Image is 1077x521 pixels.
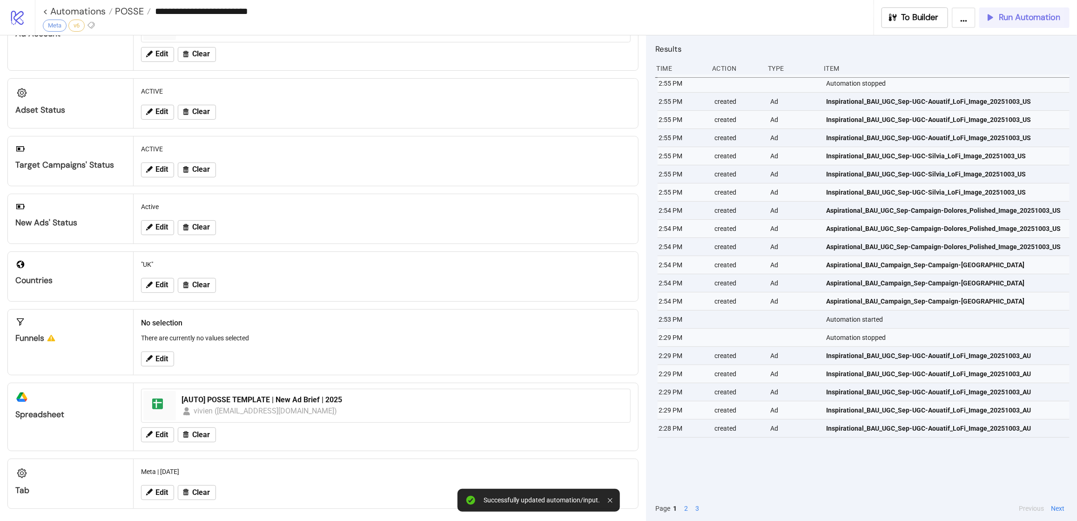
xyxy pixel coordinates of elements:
[15,105,126,115] div: Adset Status
[714,202,763,219] div: created
[192,223,210,231] span: Clear
[714,365,763,383] div: created
[658,347,707,365] div: 2:29 PM
[658,329,707,346] div: 2:29 PM
[178,278,216,293] button: Clear
[825,329,1072,346] div: Automation stopped
[141,485,174,500] button: Edit
[826,151,1026,161] span: Inspirational_BAU_UGC_Sep-UGC-Silvia_LoFi_Image_20251003_US
[178,105,216,120] button: Clear
[141,333,631,343] p: There are currently no values selected
[15,160,126,170] div: Target Campaigns' Status
[826,347,1065,365] a: Inspirational_BAU_UGC_Sep-UGC-Aouatif_LoFi_Image_20251003_AU
[192,281,210,289] span: Clear
[658,365,707,383] div: 2:29 PM
[769,420,819,437] div: Ad
[826,420,1065,437] a: Inspirational_BAU_UGC_Sep-UGC-Aouatif_LoFi_Image_20251003_AU
[826,351,1031,361] span: Inspirational_BAU_UGC_Sep-UGC-Aouatif_LoFi_Image_20251003_AU
[141,47,174,62] button: Edit
[979,7,1070,28] button: Run Automation
[769,383,819,401] div: Ad
[826,165,1065,183] a: Inspirational_BAU_UGC_Sep-UGC-Silvia_LoFi_Image_20251003_US
[711,60,761,77] div: Action
[826,292,1065,310] a: Aspirational_BAU_Campaign_Sep-Campaign-[GEOGRAPHIC_DATA]
[113,7,151,16] a: POSSE
[141,427,174,442] button: Edit
[192,165,210,174] span: Clear
[658,383,707,401] div: 2:29 PM
[137,82,634,100] div: ACTIVE
[769,365,819,383] div: Ad
[658,420,707,437] div: 2:28 PM
[155,355,168,363] span: Edit
[178,162,216,177] button: Clear
[155,223,168,231] span: Edit
[825,311,1072,328] div: Automation started
[155,108,168,116] span: Edit
[670,503,680,514] button: 1
[658,256,707,274] div: 2:54 PM
[826,223,1061,234] span: Aspirational_BAU_UGC_Sep-Campaign-Dolores_Polished_Image_20251003_US
[43,7,113,16] a: < Automations
[658,165,707,183] div: 2:55 PM
[1016,503,1047,514] button: Previous
[826,133,1031,143] span: Inspirational_BAU_UGC_Sep-UGC-Aouatif_LoFi_Image_20251003_US
[192,431,210,439] span: Clear
[769,183,819,201] div: Ad
[769,111,819,129] div: Ad
[658,292,707,310] div: 2:54 PM
[155,281,168,289] span: Edit
[769,347,819,365] div: Ad
[826,202,1065,219] a: Aspirational_BAU_UGC_Sep-Campaign-Dolores_Polished_Image_20251003_US
[137,198,634,216] div: Active
[714,238,763,256] div: created
[141,220,174,235] button: Edit
[823,60,1070,77] div: Item
[902,12,939,23] span: To Builder
[15,333,126,344] div: Funnels
[194,405,338,417] div: vivien ([EMAIL_ADDRESS][DOMAIN_NAME])
[826,296,1024,306] span: Aspirational_BAU_Campaign_Sep-Campaign-[GEOGRAPHIC_DATA]
[137,256,634,273] div: "UK"
[826,260,1024,270] span: Aspirational_BAU_Campaign_Sep-Campaign-[GEOGRAPHIC_DATA]
[769,147,819,165] div: Ad
[769,202,819,219] div: Ad
[826,220,1065,237] a: Aspirational_BAU_UGC_Sep-Campaign-Dolores_Polished_Image_20251003_US
[714,256,763,274] div: created
[714,183,763,201] div: created
[113,5,144,17] span: POSSE
[658,93,707,110] div: 2:55 PM
[769,93,819,110] div: Ad
[155,165,168,174] span: Edit
[68,20,85,32] div: v6
[714,220,763,237] div: created
[826,111,1065,129] a: Inspirational_BAU_UGC_Sep-UGC-Aouatif_LoFi_Image_20251003_US
[681,503,691,514] button: 2
[192,488,210,497] span: Clear
[141,278,174,293] button: Edit
[767,60,816,77] div: Type
[15,485,126,496] div: Tab
[826,242,1061,252] span: Aspirational_BAU_UGC_Sep-Campaign-Dolores_Polished_Image_20251003_US
[769,401,819,419] div: Ad
[658,111,707,129] div: 2:55 PM
[182,395,625,405] div: [AUTO] POSSE TEMPLATE | New Ad Brief | 2025
[769,220,819,237] div: Ad
[826,256,1065,274] a: Aspirational_BAU_Campaign_Sep-Campaign-[GEOGRAPHIC_DATA]
[658,74,707,92] div: 2:55 PM
[658,202,707,219] div: 2:54 PM
[714,347,763,365] div: created
[658,238,707,256] div: 2:54 PM
[826,238,1065,256] a: Aspirational_BAU_UGC_Sep-Campaign-Dolores_Polished_Image_20251003_US
[43,20,67,32] div: Meta
[952,7,976,28] button: ...
[714,129,763,147] div: created
[658,147,707,165] div: 2:55 PM
[826,93,1065,110] a: Inspirational_BAU_UGC_Sep-UGC-Aouatif_LoFi_Image_20251003_US
[714,292,763,310] div: created
[192,108,210,116] span: Clear
[826,187,1026,197] span: Inspirational_BAU_UGC_Sep-UGC-Silvia_LoFi_Image_20251003_US
[826,274,1065,292] a: Aspirational_BAU_Campaign_Sep-Campaign-[GEOGRAPHIC_DATA]
[693,503,702,514] button: 3
[826,405,1031,415] span: Inspirational_BAU_UGC_Sep-UGC-Aouatif_LoFi_Image_20251003_AU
